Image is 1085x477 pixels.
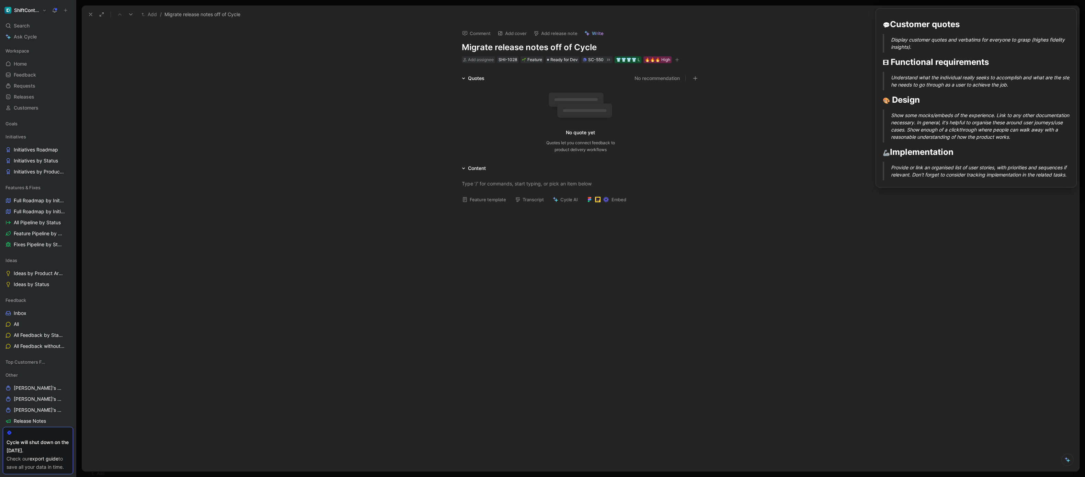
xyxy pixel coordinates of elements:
span: Feedback [5,297,26,304]
h1: ShiftControl [14,7,39,13]
div: Top Customers Feedback [3,357,73,369]
a: All Feedback without Insights [3,341,73,351]
span: All Pipeline by Status [14,219,61,226]
div: Feedback [3,295,73,305]
a: Releases [3,92,73,102]
div: Quotes [468,74,484,82]
div: IdeasIdeas by Product AreaIdeas by Status [3,255,73,289]
a: Full Roadmap by Initiatives/Status [3,206,73,217]
em: Show some mocks/embeds of the experience. Link to any other documentation as necessary. In genera... [891,112,1077,140]
span: Releases [14,93,34,100]
span: 🦾 [883,149,890,156]
strong: Functional requirements [891,57,989,67]
a: All Feedback by Status [3,330,73,340]
a: Ask Cycle [3,32,73,42]
span: Home [14,60,27,67]
div: Other[PERSON_NAME]'s Work[PERSON_NAME]'s Work[PERSON_NAME]'s WorkRelease NotesCustomer Voice [3,370,73,437]
strong: Implementation [883,147,953,157]
a: [PERSON_NAME]'s Work [3,405,73,415]
a: Ideas by Product Area [3,268,73,279]
span: Top Customers Feedback [5,359,48,365]
div: Other [3,370,73,380]
span: Requests [14,82,35,89]
button: Add [140,10,159,19]
span: [PERSON_NAME]'s Work [14,385,64,391]
span: Ideas by Status [14,281,49,288]
h1: Migrate release notes off of Cycle [462,42,699,53]
div: Top Customers Feedback [3,357,73,367]
a: All Pipeline by Status [3,217,73,228]
strong: Design [892,95,920,105]
span: / [160,10,162,19]
button: Add cover [494,29,530,38]
span: Full Roadmap by Initiatives [14,197,65,204]
span: All Feedback without Insights [14,343,65,350]
img: 🌱 [522,58,526,62]
button: Feature template [459,195,509,204]
div: Quotes let you connect feedback to product delivery workflows [546,139,615,153]
button: Write [581,29,607,38]
a: Fixes Pipeline by Status [3,239,73,250]
div: Content [459,164,489,172]
span: Inbox [14,310,26,317]
span: Write [592,30,604,36]
a: Initiatives by Product Area [3,167,73,177]
img: ShiftControl [4,7,11,14]
div: Ideas [3,255,73,265]
span: Features & Fixes [5,184,41,191]
div: No quote yet [566,128,595,137]
a: Feedback [3,70,73,80]
a: export guide [30,456,58,462]
button: Comment [459,29,494,38]
div: Check our to save all your data in time. [7,455,69,471]
span: Fixes Pipeline by Status [14,241,64,248]
a: Feature Pipeline by Status [3,228,73,239]
a: Ideas by Status [3,279,73,289]
div: 🌱Feature [521,56,544,63]
a: Home [3,59,73,69]
strong: Customer quotes [890,19,960,29]
span: Initiatives [5,133,26,140]
span: [PERSON_NAME]'s Work [14,407,64,413]
div: 👕👕👕👕 L [616,56,640,63]
div: Content [468,164,486,172]
div: 🔥🔥🔥 High [645,56,670,63]
div: Search [3,21,73,31]
div: Quotes [459,74,487,82]
a: [PERSON_NAME]'s Work [3,394,73,404]
a: [PERSON_NAME]'s Work [3,383,73,393]
span: Initiatives Roadmap [14,146,58,153]
span: [PERSON_NAME]'s Work [14,396,64,402]
span: Ready for Dev [550,56,578,63]
div: Features & Fixes [3,182,73,193]
a: Customers [3,103,73,113]
div: Cycle will shut down on the [DATE]. [7,438,69,455]
span: Full Roadmap by Initiatives/Status [14,208,66,215]
span: Ideas by Product Area [14,270,64,277]
span: Migrate release notes off of Cycle [164,10,240,19]
a: All [3,319,73,329]
span: Other [5,372,18,378]
button: No recommendation [635,74,680,82]
div: Goals [3,118,73,131]
span: Add assignee [468,57,494,62]
a: Requests [3,81,73,91]
em: Provide or link an organised list of user stories, with priorities and sequences if relevant. Don... [891,164,1068,178]
div: Workspace [3,46,73,56]
button: Cycle AI [550,195,581,204]
span: Ideas [5,257,17,264]
a: Initiatives by Status [3,156,73,166]
div: InitiativesInitiatives RoadmapInitiatives by StatusInitiatives by Product Area [3,132,73,177]
span: Workspace [5,47,29,54]
div: Initiatives [3,132,73,142]
div: Goals [3,118,73,129]
span: Search [14,22,30,30]
a: Release Notes [3,416,73,426]
div: Features & FixesFull Roadmap by InitiativesFull Roadmap by Initiatives/StatusAll Pipeline by Stat... [3,182,73,250]
div: Ready for Dev [546,56,579,63]
div: Feature [522,56,542,63]
span: Customers [14,104,38,111]
span: All [14,321,19,328]
div: SC-550 [588,56,604,63]
a: Inbox [3,308,73,318]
